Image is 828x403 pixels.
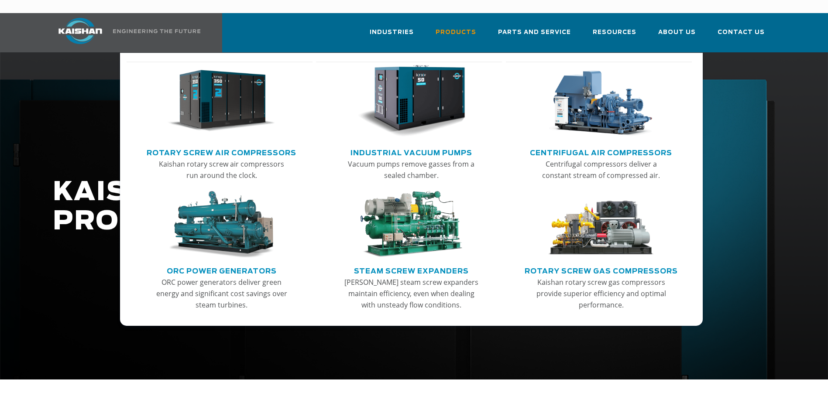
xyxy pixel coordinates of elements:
[533,158,669,181] p: Centrifugal compressors deliver a constant stream of compressed air.
[343,158,479,181] p: Vacuum pumps remove gasses from a sealed chamber.
[498,21,571,51] a: Parts and Service
[593,21,636,51] a: Resources
[354,263,469,277] a: Steam Screw Expanders
[357,191,465,258] img: thumb-Steam-Screw-Expanders
[498,27,571,38] span: Parts and Service
[154,158,290,181] p: Kaishan rotary screw air compressors run around the clock.
[147,145,296,158] a: Rotary Screw Air Compressors
[593,27,636,38] span: Resources
[718,27,765,38] span: Contact Us
[436,27,476,38] span: Products
[533,277,669,311] p: Kaishan rotary screw gas compressors provide superior efficiency and optimal performance.
[350,145,472,158] a: Industrial Vacuum Pumps
[48,18,113,44] img: kaishan logo
[547,65,655,137] img: thumb-Centrifugal-Air-Compressors
[370,21,414,51] a: Industries
[357,65,465,137] img: thumb-Industrial-Vacuum-Pumps
[48,13,202,52] a: Kaishan USA
[436,21,476,51] a: Products
[168,65,275,137] img: thumb-Rotary-Screw-Air-Compressors
[547,191,655,258] img: thumb-Rotary-Screw-Gas-Compressors
[370,27,414,38] span: Industries
[718,21,765,51] a: Contact Us
[525,263,678,277] a: Rotary Screw Gas Compressors
[530,145,672,158] a: Centrifugal Air Compressors
[154,277,290,311] p: ORC power generators deliver green energy and significant cost savings over steam turbines.
[168,191,275,258] img: thumb-ORC-Power-Generators
[167,263,277,277] a: ORC Power Generators
[113,29,200,33] img: Engineering the future
[343,277,479,311] p: [PERSON_NAME] steam screw expanders maintain efficiency, even when dealing with unsteady flow con...
[53,178,653,236] h1: KAISHAN PRODUCTS
[658,21,696,51] a: About Us
[658,27,696,38] span: About Us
